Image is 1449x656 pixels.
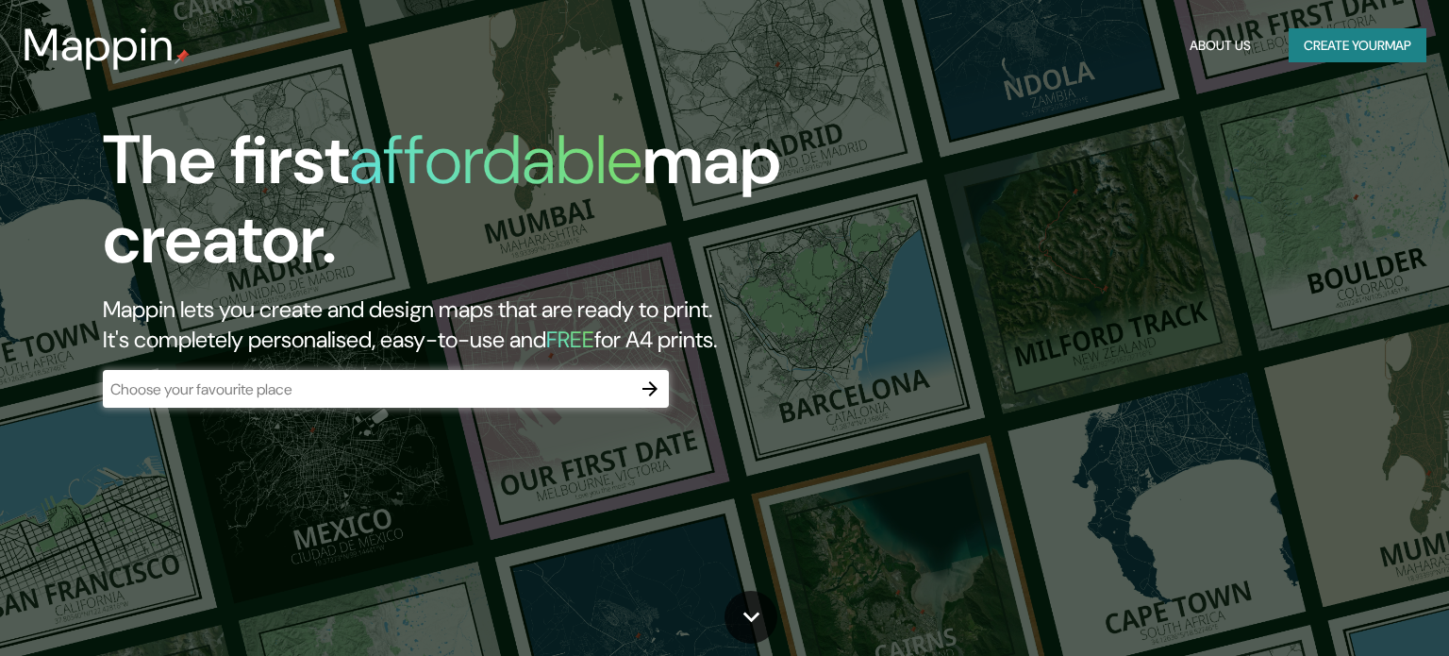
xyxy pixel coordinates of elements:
iframe: Help widget launcher [1281,582,1428,635]
h2: Mappin lets you create and design maps that are ready to print. It's completely personalised, eas... [103,294,827,355]
h1: The first map creator. [103,121,827,294]
input: Choose your favourite place [103,378,631,400]
button: Create yourmap [1289,28,1426,63]
h3: Mappin [23,19,175,72]
h5: FREE [546,325,594,354]
h1: affordable [349,116,642,204]
button: About Us [1182,28,1258,63]
img: mappin-pin [175,49,190,64]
